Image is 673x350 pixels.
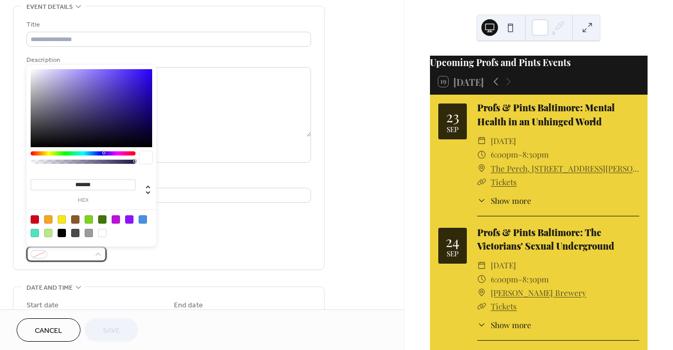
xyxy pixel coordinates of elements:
div: Start date [26,300,59,311]
div: 24 [446,234,460,249]
a: [PERSON_NAME] Brewery [491,286,586,300]
span: Date and time [26,282,73,293]
span: - [518,273,522,286]
div: Sep [447,126,459,133]
span: [DATE] [491,134,516,148]
div: #9013FE [125,215,133,224]
div: ​ [477,148,487,161]
a: Profs & Pints Baltimore: Mental Health in an Unhinged World [477,101,615,127]
span: 6:00pm [491,148,518,161]
a: The Perch, [STREET_ADDRESS][PERSON_NAME] [491,162,639,175]
div: #9B9B9B [85,229,93,237]
button: Cancel [17,318,80,342]
div: ​ [477,134,487,148]
div: #7ED321 [85,215,93,224]
div: ​ [477,300,487,313]
span: 8:30pm [522,148,549,161]
div: ​ [477,195,487,206]
a: Profs & Pints Baltimore: The Victorians' Sexual Underground [477,226,614,252]
span: 8:30pm [522,273,549,286]
div: ​ [477,286,487,300]
div: ​ [477,162,487,175]
span: 6:00pm [491,273,518,286]
div: ​ [477,258,487,272]
span: Event details [26,2,73,12]
div: Description [26,55,309,66]
div: Sep [447,250,459,257]
div: #8B572A [71,215,79,224]
div: #B8E986 [44,229,52,237]
span: [DATE] [491,258,516,272]
div: #FFFFFF [98,229,106,237]
div: #417505 [98,215,106,224]
div: ​ [477,175,487,189]
div: Title [26,19,309,30]
div: #F5A623 [44,215,52,224]
div: Upcoming Profs and Pints Events [430,56,648,69]
span: Show more [491,195,531,206]
span: Show more [491,319,531,331]
div: #D0021B [31,215,39,224]
div: #4A4A4A [71,229,79,237]
div: #BD10E0 [112,215,120,224]
div: ​ [477,273,487,286]
div: #4A90E2 [139,215,147,224]
div: Location [26,175,309,186]
div: #F8E71C [58,215,66,224]
div: ​ [477,319,487,331]
span: - [518,148,522,161]
div: #000000 [58,229,66,237]
button: ​Show more [477,195,531,206]
div: End date [174,300,203,311]
button: ​Show more [477,319,531,331]
span: Cancel [35,326,62,336]
div: #50E3C2 [31,229,39,237]
label: hex [31,198,136,203]
a: Tickets [491,301,517,312]
a: Tickets [491,176,517,187]
div: 23 [446,109,459,124]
